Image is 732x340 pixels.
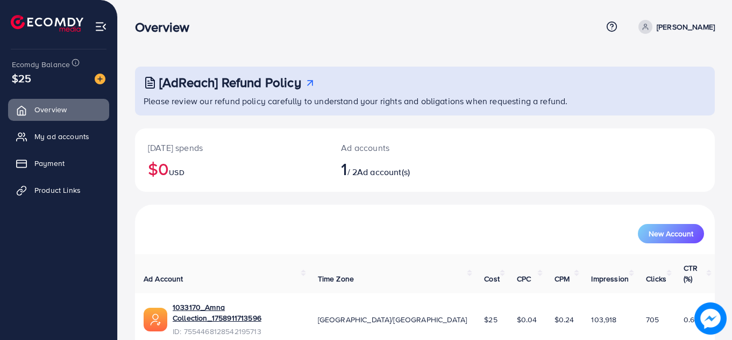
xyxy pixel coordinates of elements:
[148,141,315,154] p: [DATE] spends
[318,314,467,325] span: [GEOGRAPHIC_DATA]/[GEOGRAPHIC_DATA]
[34,104,67,115] span: Overview
[638,224,704,243] button: New Account
[684,314,699,325] span: 0.68
[173,326,301,337] span: ID: 7554468128542195713
[12,59,70,70] span: Ecomdy Balance
[697,305,724,332] img: image
[634,20,715,34] a: [PERSON_NAME]
[169,167,184,178] span: USD
[95,20,107,33] img: menu
[555,273,570,284] span: CPM
[646,314,659,325] span: 705
[144,308,167,331] img: ic-ads-acc.e4c84228.svg
[341,141,460,154] p: Ad accounts
[11,15,83,32] img: logo
[173,302,301,324] a: 1033170_Amna Collection_1758911713596
[135,19,198,35] h3: Overview
[484,314,497,325] span: $25
[95,74,105,84] img: image
[8,153,109,174] a: Payment
[591,273,629,284] span: Impression
[555,314,574,325] span: $0.24
[341,158,460,179] h2: / 2
[517,314,537,325] span: $0.04
[8,126,109,147] a: My ad accounts
[657,20,715,33] p: [PERSON_NAME]
[8,179,109,201] a: Product Links
[341,156,347,181] span: 1
[12,70,31,86] span: $25
[357,166,410,178] span: Ad account(s)
[34,158,65,169] span: Payment
[484,273,500,284] span: Cost
[684,263,698,284] span: CTR (%)
[144,95,708,107] p: Please review our refund policy carefully to understand your rights and obligations when requesti...
[34,131,89,142] span: My ad accounts
[8,99,109,120] a: Overview
[591,314,616,325] span: 103,918
[159,75,301,90] h3: [AdReach] Refund Policy
[148,158,315,179] h2: $0
[646,273,666,284] span: Clicks
[318,273,354,284] span: Time Zone
[649,230,693,237] span: New Account
[144,273,183,284] span: Ad Account
[34,185,81,196] span: Product Links
[517,273,531,284] span: CPC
